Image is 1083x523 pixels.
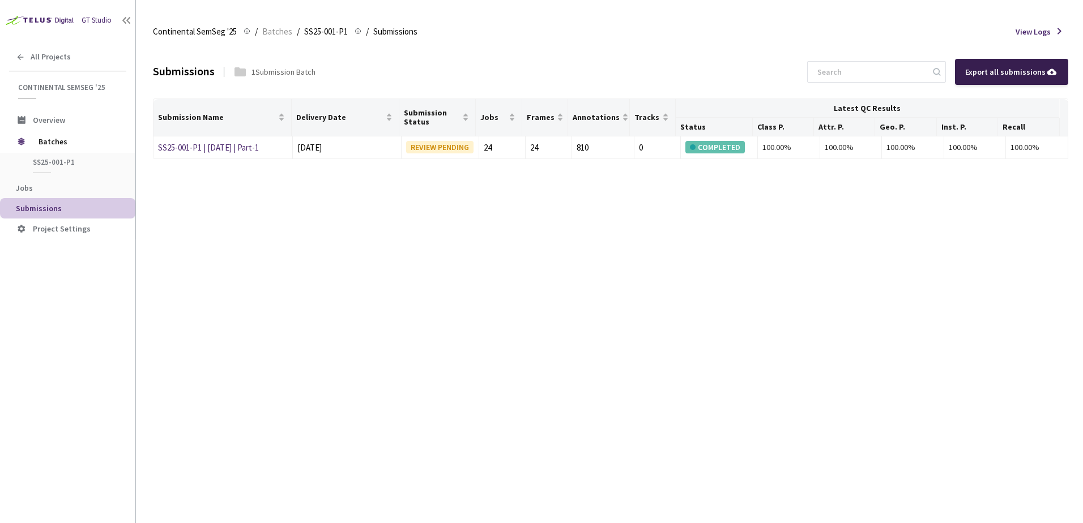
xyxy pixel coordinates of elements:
th: Attr. P. [814,118,875,136]
span: Jobs [480,113,506,122]
th: Class P. [753,118,814,136]
span: View Logs [1016,26,1051,37]
input: Search [811,62,931,82]
div: 24 [530,141,567,155]
th: Status [676,118,753,136]
th: Geo. P. [875,118,936,136]
th: Recall [998,118,1060,136]
th: Inst. P. [937,118,998,136]
span: Jobs [16,183,33,193]
div: 100.00% [1010,141,1063,153]
div: 24 [484,141,521,155]
span: Tracks [634,113,660,122]
th: Jobs [476,99,522,136]
li: / [297,25,300,38]
th: Delivery Date [292,99,399,136]
div: Submissions [153,63,215,80]
div: REVIEW PENDING [406,141,474,153]
span: Submissions [373,25,417,38]
div: GT Studio [82,15,112,26]
span: SS25-001-P1 [304,25,348,38]
div: 100.00% [949,141,1001,153]
span: Batches [262,25,292,38]
span: Frames [527,113,555,122]
th: Submission Status [399,99,476,136]
div: Export all submissions [965,66,1058,78]
span: Annotations [573,113,620,122]
div: 100.00% [886,141,939,153]
div: [DATE] [297,141,396,155]
span: Delivery Date [296,113,383,122]
div: 100.00% [762,141,815,153]
div: 810 [577,141,629,155]
li: / [366,25,369,38]
li: / [255,25,258,38]
span: Submission Name [158,113,276,122]
span: Submissions [16,203,62,213]
a: Batches [260,25,295,37]
div: 1 Submission Batch [251,66,315,78]
span: All Projects [31,52,71,62]
th: Latest QC Results [676,99,1060,118]
th: Frames [522,99,568,136]
span: Submission Status [404,108,461,126]
a: SS25-001-P1 | [DATE] | Part-1 [158,142,259,153]
div: 100.00% [825,141,877,153]
span: Batches [39,130,116,153]
span: Continental SemSeg '25 [18,83,120,92]
div: COMPLETED [685,141,745,153]
span: SS25-001-P1 [33,157,117,167]
th: Submission Name [154,99,292,136]
th: Annotations [568,99,629,136]
span: Overview [33,115,65,125]
div: 0 [639,141,676,155]
span: Project Settings [33,224,91,234]
th: Tracks [630,99,676,136]
span: Continental SemSeg '25 [153,25,237,38]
